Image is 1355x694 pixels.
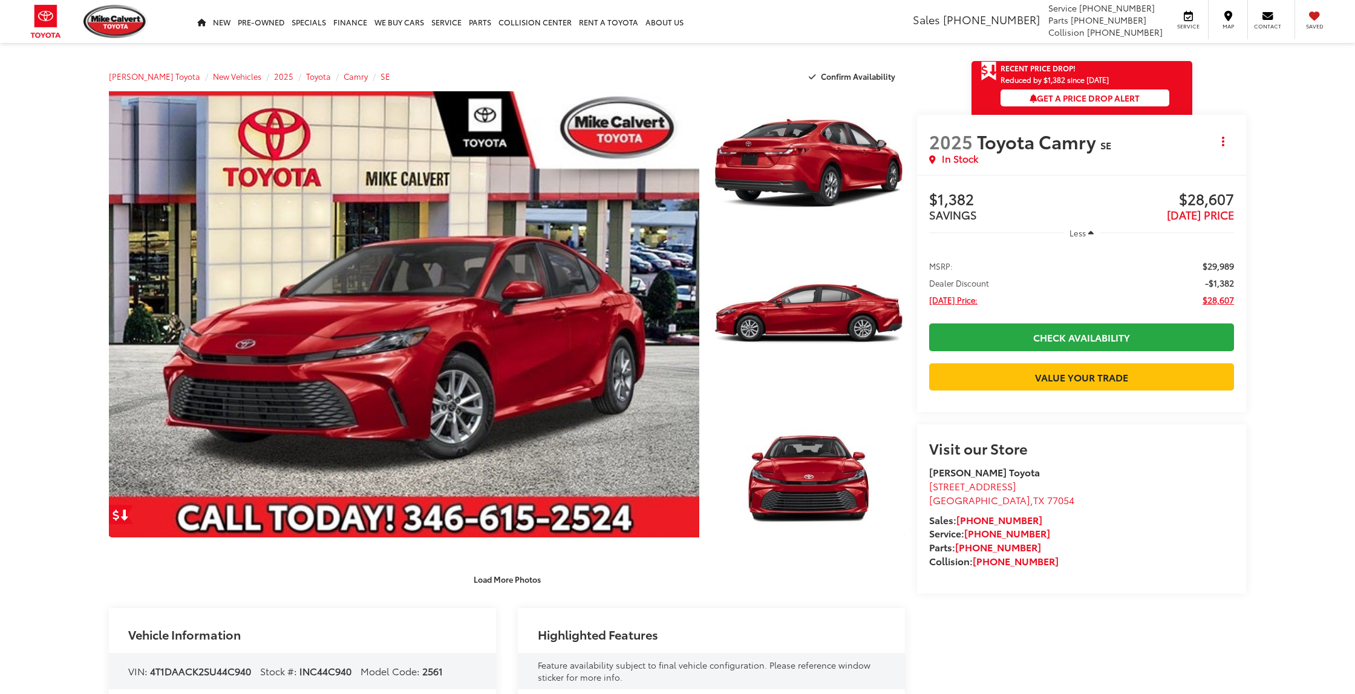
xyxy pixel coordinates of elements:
[929,207,977,222] span: SAVINGS
[981,61,997,82] span: Get Price Drop Alert
[422,664,443,678] span: 2561
[306,71,331,82] a: Toyota
[1047,493,1074,507] span: 77054
[299,664,351,678] span: INC44C940
[150,664,251,678] span: 4T1DAACK2SU44C940
[128,628,241,641] h2: Vehicle Information
[128,664,148,678] span: VIN:
[929,128,973,154] span: 2025
[713,91,905,236] a: Expand Photo 1
[1167,207,1234,222] span: [DATE] PRICE
[929,363,1234,391] a: Value Your Trade
[929,191,1082,209] span: $1,382
[929,440,1234,456] h2: Visit our Store
[1254,22,1281,30] span: Contact
[929,540,1041,554] strong: Parts:
[109,71,200,82] a: [PERSON_NAME] Toyota
[929,260,953,272] span: MSRP:
[821,71,895,82] span: Confirm Availability
[929,479,1074,507] a: [STREET_ADDRESS] [GEOGRAPHIC_DATA],TX 77054
[344,71,368,82] a: Camry
[103,89,705,540] img: 2025 Toyota Camry SE
[1222,137,1224,146] span: dropdown dots
[929,479,1016,493] span: [STREET_ADDRESS]
[1203,260,1234,272] span: $29,989
[956,513,1042,527] a: [PHONE_NUMBER]
[213,71,261,82] a: New Vehicles
[973,554,1059,568] a: [PHONE_NUMBER]
[1215,22,1241,30] span: Map
[274,71,293,82] a: 2025
[1048,26,1085,38] span: Collision
[1069,227,1086,238] span: Less
[260,664,297,678] span: Stock #:
[929,513,1042,527] strong: Sales:
[109,91,699,537] a: Expand Photo 0
[802,66,906,87] button: Confirm Availability
[710,392,907,539] img: 2025 Toyota Camry SE
[913,11,940,27] span: Sales
[971,61,1192,76] a: Get Price Drop Alert Recent Price Drop!
[1087,26,1163,38] span: [PHONE_NUMBER]
[929,323,1234,351] a: Check Availability
[538,628,658,641] h2: Highlighted Features
[83,5,148,38] img: Mike Calvert Toyota
[1048,14,1068,26] span: Parts
[1030,92,1140,104] span: Get a Price Drop Alert
[1301,22,1328,30] span: Saved
[1001,63,1076,73] span: Recent Price Drop!
[955,540,1041,554] a: [PHONE_NUMBER]
[929,493,1074,507] span: ,
[1048,2,1077,14] span: Service
[929,465,1040,479] strong: [PERSON_NAME] Toyota
[943,11,1040,27] span: [PHONE_NUMBER]
[1033,493,1045,507] span: TX
[929,526,1050,540] strong: Service:
[1001,76,1169,83] span: Reduced by $1,382 since [DATE]
[713,242,905,387] a: Expand Photo 2
[964,526,1050,540] a: [PHONE_NUMBER]
[361,664,420,678] span: Model Code:
[1213,131,1234,152] button: Actions
[1205,277,1234,289] span: -$1,382
[1082,191,1234,209] span: $28,607
[942,152,978,166] span: In Stock
[1063,222,1100,244] button: Less
[465,568,549,589] button: Load More Photos
[929,294,978,306] span: [DATE] Price:
[929,554,1059,568] strong: Collision:
[713,394,905,538] a: Expand Photo 3
[1079,2,1155,14] span: [PHONE_NUMBER]
[977,128,1100,154] span: Toyota Camry
[109,505,133,524] a: Get Price Drop Alert
[929,277,989,289] span: Dealer Discount
[538,659,870,683] span: Feature availability subject to final vehicle configuration. Please reference window sticker for ...
[1100,138,1111,152] span: SE
[1203,294,1234,306] span: $28,607
[710,89,907,237] img: 2025 Toyota Camry SE
[1071,14,1146,26] span: [PHONE_NUMBER]
[929,493,1030,507] span: [GEOGRAPHIC_DATA]
[380,71,390,82] a: SE
[710,241,907,388] img: 2025 Toyota Camry SE
[1175,22,1202,30] span: Service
